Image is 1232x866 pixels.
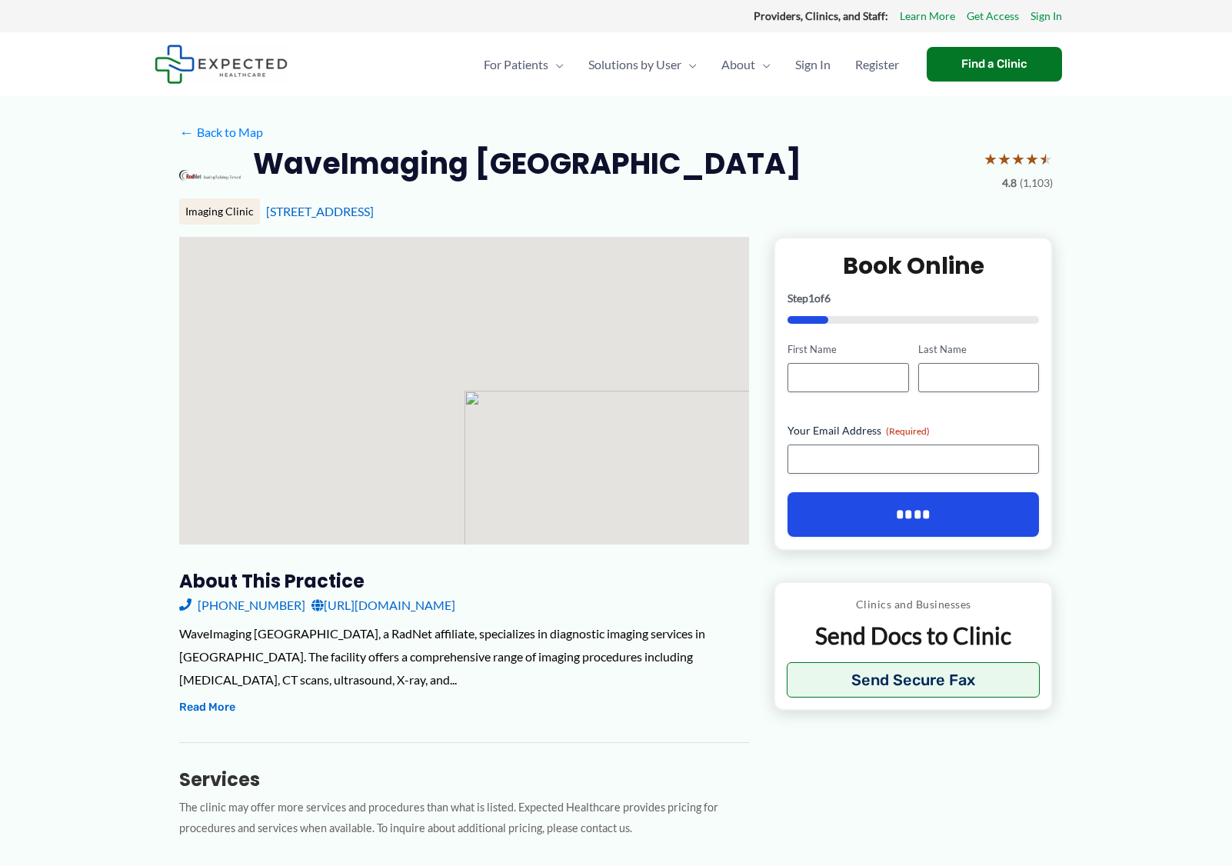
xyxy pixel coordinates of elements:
[754,9,888,22] strong: Providers, Clinics, and Staff:
[311,594,455,617] a: [URL][DOMAIN_NAME]
[179,698,235,717] button: Read More
[179,622,749,691] div: WaveImaging [GEOGRAPHIC_DATA], a RadNet affiliate, specializes in diagnostic imaging services in ...
[783,38,843,92] a: Sign In
[843,38,911,92] a: Register
[927,47,1062,82] a: Find a Clinic
[1031,6,1062,26] a: Sign In
[709,38,783,92] a: AboutMenu Toggle
[787,595,1040,615] p: Clinics and Businesses
[1025,145,1039,173] span: ★
[795,38,831,92] span: Sign In
[787,662,1040,698] button: Send Secure Fax
[179,198,260,225] div: Imaging Clinic
[808,291,814,305] span: 1
[179,569,749,593] h3: About this practice
[918,342,1039,357] label: Last Name
[266,204,374,218] a: [STREET_ADDRESS]
[179,121,263,144] a: ←Back to Map
[179,594,305,617] a: [PHONE_NUMBER]
[484,38,548,92] span: For Patients
[588,38,681,92] span: Solutions by User
[787,342,908,357] label: First Name
[787,251,1039,281] h2: Book Online
[1020,173,1053,193] span: (1,103)
[755,38,771,92] span: Menu Toggle
[997,145,1011,173] span: ★
[1039,145,1053,173] span: ★
[179,798,749,839] p: The clinic may offer more services and procedures than what is listed. Expected Healthcare provid...
[548,38,564,92] span: Menu Toggle
[886,425,930,437] span: (Required)
[155,45,288,84] img: Expected Healthcare Logo - side, dark font, small
[576,38,709,92] a: Solutions by UserMenu Toggle
[471,38,576,92] a: For PatientsMenu Toggle
[179,125,194,139] span: ←
[855,38,899,92] span: Register
[984,145,997,173] span: ★
[253,145,801,182] h2: WaveImaging [GEOGRAPHIC_DATA]
[824,291,831,305] span: 6
[681,38,697,92] span: Menu Toggle
[967,6,1019,26] a: Get Access
[721,38,755,92] span: About
[787,423,1039,438] label: Your Email Address
[471,38,911,92] nav: Primary Site Navigation
[1002,173,1017,193] span: 4.8
[900,6,955,26] a: Learn More
[1011,145,1025,173] span: ★
[787,621,1040,651] p: Send Docs to Clinic
[787,293,1039,304] p: Step of
[179,768,749,791] h3: Services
